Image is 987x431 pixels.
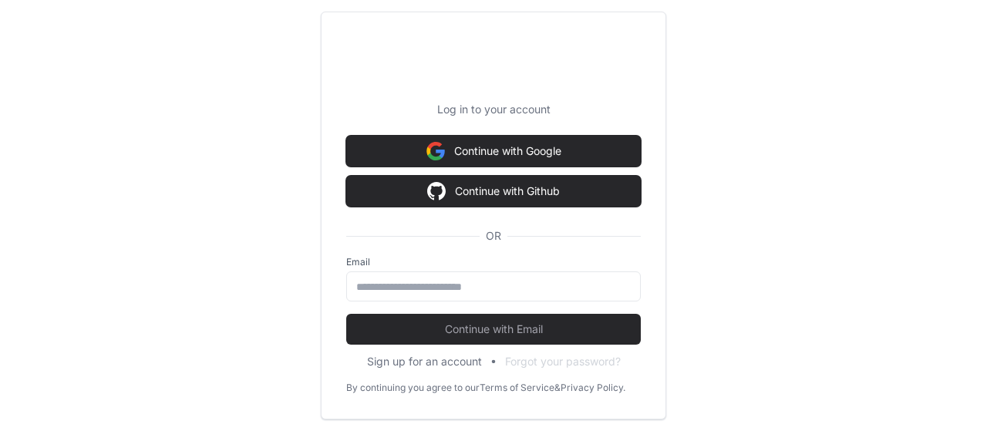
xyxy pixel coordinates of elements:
div: By continuing you agree to our [346,382,480,394]
img: Sign in with google [427,176,446,207]
div: & [554,382,561,394]
button: Continue with Email [346,314,641,345]
button: Continue with Google [346,136,641,167]
a: Terms of Service [480,382,554,394]
span: OR [480,228,507,244]
p: Log in to your account [346,102,641,117]
label: Email [346,256,641,268]
button: Sign up for an account [367,354,482,369]
img: Sign in with google [426,136,445,167]
button: Forgot your password? [505,354,621,369]
span: Continue with Email [346,322,641,337]
a: Privacy Policy. [561,382,625,394]
button: Continue with Github [346,176,641,207]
